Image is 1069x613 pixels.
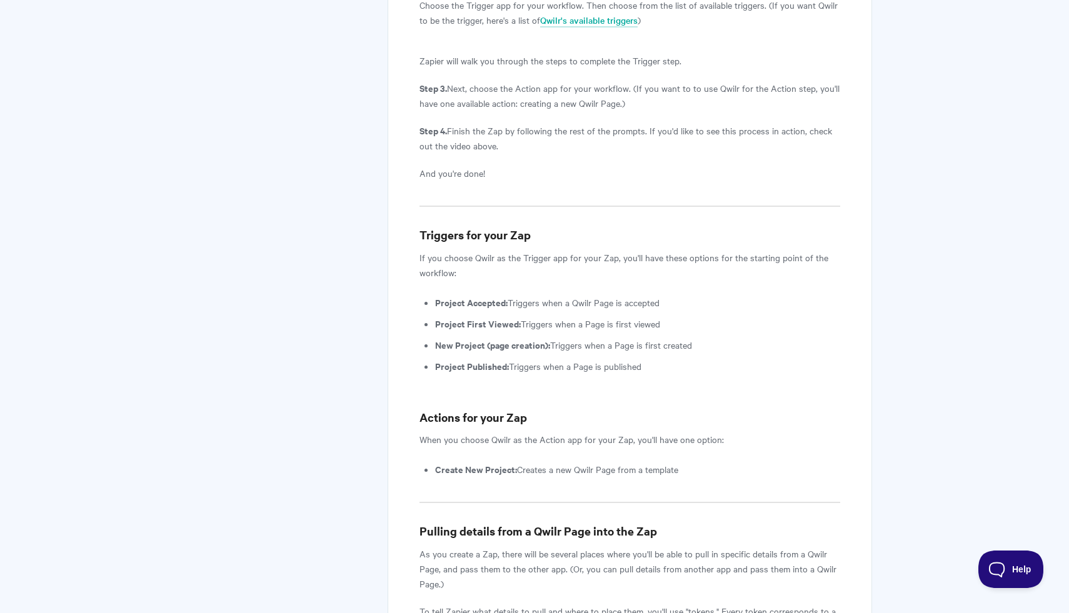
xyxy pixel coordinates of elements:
strong: Project Accepted: [435,296,508,309]
strong: Project First Viewed: [435,317,521,330]
h3: Triggers for your Zap [419,226,840,244]
iframe: Toggle Customer Support [978,551,1044,588]
p: If you choose Qwilr as the Trigger app for your Zap, you'll have these options for the starting p... [419,250,840,280]
p: Next, choose the Action app for your workflow. (If you want to to use Qwilr for the Action step, ... [419,81,840,111]
h3: Pulling details from a Qwilr Page into the Zap [419,522,840,540]
li: Triggers when a Qwilr Page is accepted [435,295,840,310]
strong: Step 4. [419,124,447,137]
strong: Project Published: [435,359,509,372]
li: Triggers when a Page is published [435,359,840,374]
p: When you choose Qwilr as the Action app for your Zap, you'll have one option: [419,432,840,447]
a: Qwilr's available triggers [540,14,638,27]
h3: Actions for your Zap [419,409,840,426]
li: Creates a new Qwilr Page from a template [435,462,840,477]
strong: New Project (page creation): [435,338,550,351]
li: Triggers when a Page is first created [435,337,840,352]
strong: Create New Project: [435,462,517,476]
strong: Step 3. [419,81,447,94]
li: Triggers when a Page is first viewed [435,316,840,331]
p: Finish the Zap by following the rest of the prompts. If you'd like to see this process in action,... [419,123,840,153]
p: And you're done! [419,166,840,181]
p: As you create a Zap, there will be several places where you'll be able to pull in specific detail... [419,546,840,591]
p: Zapier will walk you through the steps to complete the Trigger step. [419,53,840,68]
